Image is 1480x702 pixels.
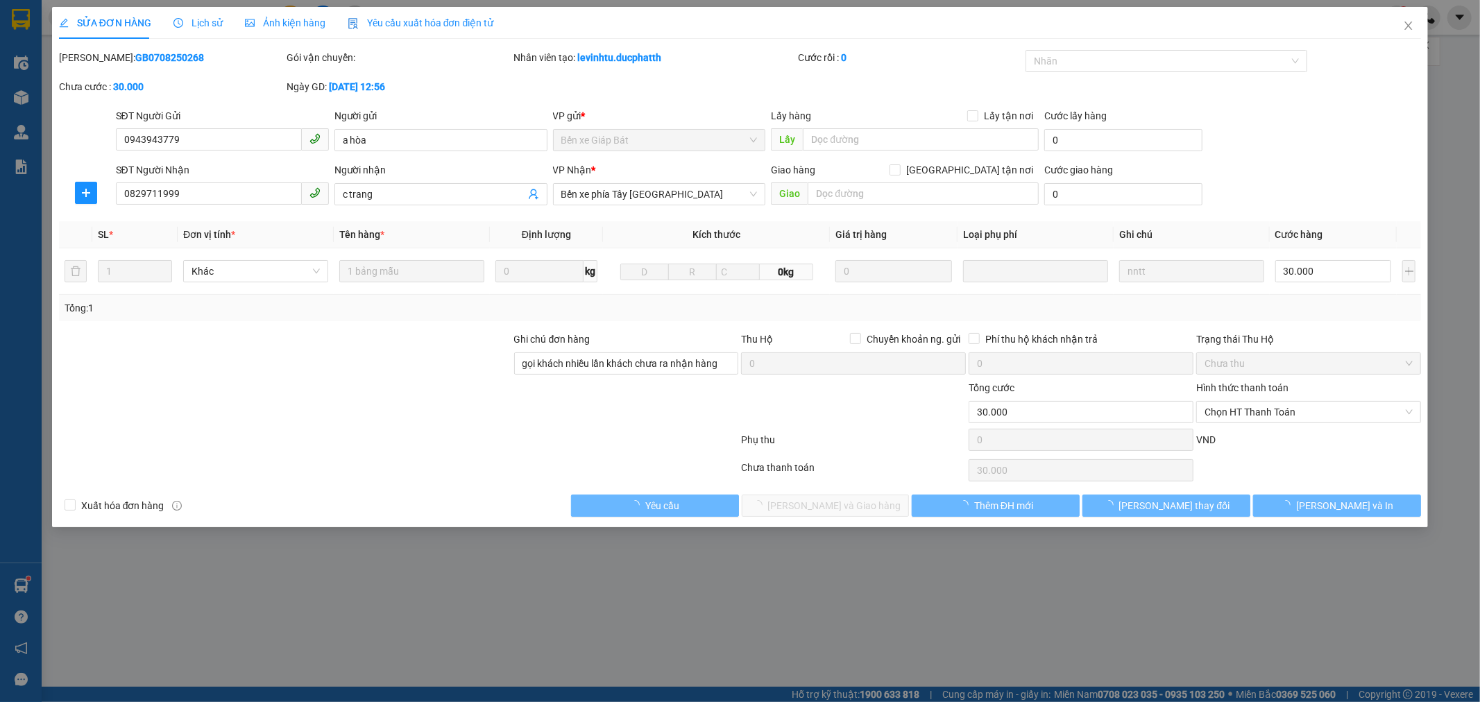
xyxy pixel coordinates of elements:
[1403,20,1414,31] span: close
[798,50,1023,65] div: Cước rồi :
[287,79,511,94] div: Ngày GD:
[192,261,320,282] span: Khác
[771,182,808,205] span: Giao
[65,300,571,316] div: Tổng: 1
[1253,495,1421,517] button: [PERSON_NAME] và In
[692,229,740,240] span: Kích thước
[334,162,547,178] div: Người nhận
[958,221,1114,248] th: Loại phụ phí
[514,352,739,375] input: Ghi chú đơn hàng
[76,498,170,513] span: Xuất hóa đơn hàng
[1119,498,1230,513] span: [PERSON_NAME] thay đổi
[742,495,910,517] button: [PERSON_NAME] và Giao hàng
[334,108,547,123] div: Người gửi
[1196,332,1421,347] div: Trạng thái Thu Hộ
[740,432,968,456] div: Phụ thu
[1296,498,1393,513] span: [PERSON_NAME] và In
[584,260,597,282] span: kg
[329,81,385,92] b: [DATE] 12:56
[65,260,87,282] button: delete
[309,187,321,198] span: phone
[173,17,223,28] span: Lịch sử
[740,460,968,484] div: Chưa thanh toán
[861,332,966,347] span: Chuyển khoản ng. gửi
[978,108,1039,123] span: Lấy tận nơi
[113,81,144,92] b: 30.000
[553,108,766,123] div: VP gửi
[183,229,235,240] span: Đơn vị tính
[528,189,539,200] span: user-add
[522,229,571,240] span: Định lượng
[771,110,811,121] span: Lấy hàng
[561,130,758,151] span: Bến xe Giáp Bát
[1196,434,1216,445] span: VND
[1044,129,1202,151] input: Cước lấy hàng
[969,382,1014,393] span: Tổng cước
[1196,382,1288,393] label: Hình thức thanh toán
[75,182,97,204] button: plus
[741,334,773,345] span: Thu Hộ
[835,229,887,240] span: Giá trị hàng
[760,264,813,280] span: 0kg
[245,18,255,28] span: picture
[287,50,511,65] div: Gói vận chuyển:
[514,334,590,345] label: Ghi chú đơn hàng
[339,260,484,282] input: VD: Bàn, Ghế
[514,50,796,65] div: Nhân viên tạo:
[1082,495,1250,517] button: [PERSON_NAME] thay đổi
[1114,221,1270,248] th: Ghi chú
[172,501,182,511] span: info-circle
[348,17,494,28] span: Yêu cầu xuất hóa đơn điện tử
[668,264,717,280] input: R
[1275,229,1323,240] span: Cước hàng
[116,162,329,178] div: SĐT Người Nhận
[1402,260,1415,282] button: plus
[1281,500,1296,510] span: loading
[1119,260,1264,282] input: Ghi Chú
[245,17,325,28] span: Ảnh kiện hàng
[808,182,1039,205] input: Dọc đường
[901,162,1039,178] span: [GEOGRAPHIC_DATA] tận nơi
[974,498,1033,513] span: Thêm ĐH mới
[1104,500,1119,510] span: loading
[1044,183,1202,205] input: Cước giao hàng
[76,187,96,198] span: plus
[59,50,284,65] div: [PERSON_NAME]:
[620,264,669,280] input: D
[571,495,739,517] button: Yêu cầu
[1044,110,1107,121] label: Cước lấy hàng
[578,52,662,63] b: levinhtu.ducphatth
[1205,402,1413,422] span: Chọn HT Thanh Toán
[803,128,1039,151] input: Dọc đường
[339,229,384,240] span: Tên hàng
[771,128,803,151] span: Lấy
[912,495,1080,517] button: Thêm ĐH mới
[348,18,359,29] img: icon
[59,17,151,28] span: SỬA ĐƠN HÀNG
[135,52,204,63] b: GB0708250268
[59,79,284,94] div: Chưa cước :
[645,498,679,513] span: Yêu cầu
[630,500,645,510] span: loading
[716,264,760,280] input: C
[561,184,758,205] span: Bến xe phía Tây Thanh Hóa
[1389,7,1428,46] button: Close
[59,18,69,28] span: edit
[553,164,592,175] span: VP Nhận
[309,133,321,144] span: phone
[1044,164,1113,175] label: Cước giao hàng
[98,229,109,240] span: SL
[959,500,974,510] span: loading
[980,332,1103,347] span: Phí thu hộ khách nhận trả
[841,52,847,63] b: 0
[835,260,952,282] input: 0
[173,18,183,28] span: clock-circle
[116,108,329,123] div: SĐT Người Gửi
[1205,353,1413,374] span: Chưa thu
[771,164,815,175] span: Giao hàng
